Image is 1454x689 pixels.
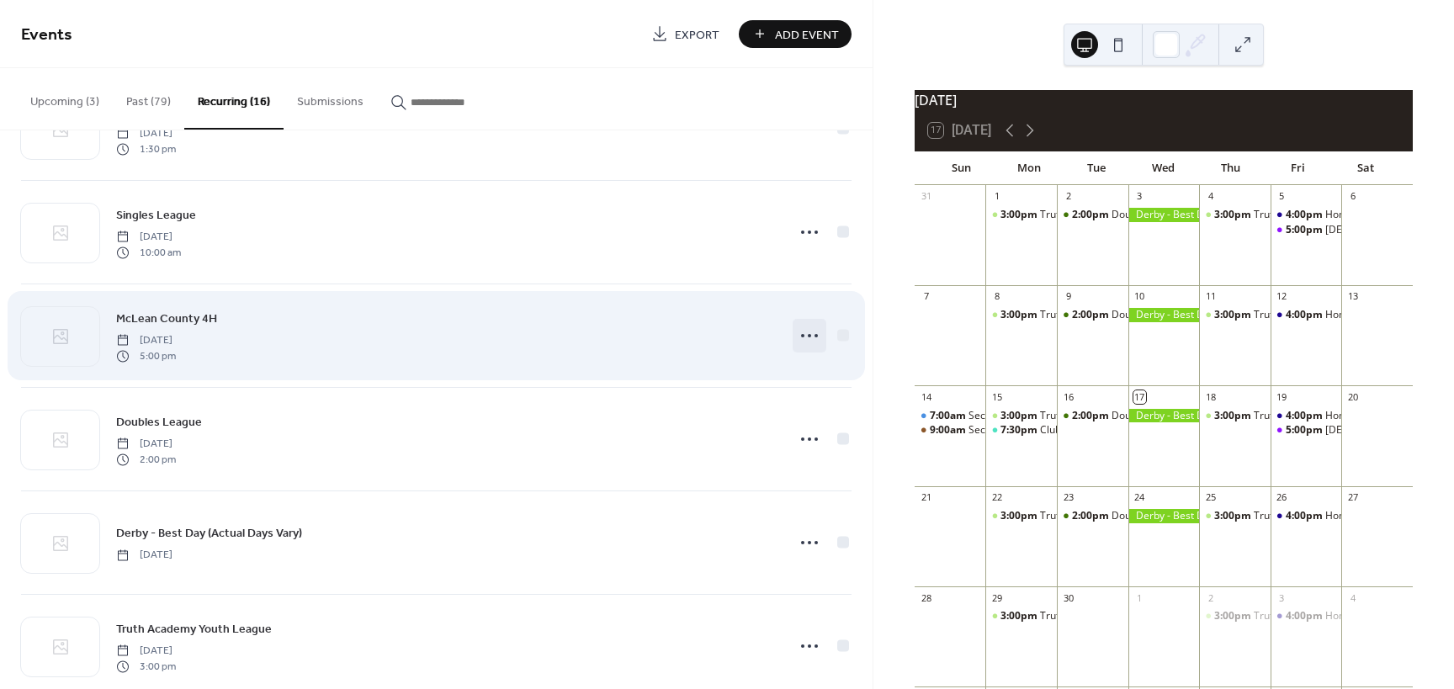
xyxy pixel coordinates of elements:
[1040,308,1178,322] div: Truth Academy Youth League
[116,309,217,328] a: McLean County 4H
[1276,390,1288,403] div: 19
[775,26,839,44] span: Add Event
[1214,208,1254,222] span: 3:00pm
[1062,491,1075,504] div: 23
[1057,409,1128,423] div: Doubles League
[915,90,1413,110] div: [DATE]
[1325,509,1446,523] div: HomeSchool Trap League
[1112,509,1187,523] div: Doubles League
[113,68,184,128] button: Past (79)
[1286,409,1325,423] span: 4:00pm
[1133,190,1146,203] div: 3
[1057,308,1128,322] div: Doubles League
[985,308,1057,322] div: Truth Academy Youth League
[1062,390,1075,403] div: 16
[1271,409,1342,423] div: HomeSchool Trap League
[1254,609,1392,623] div: Truth Academy Youth League
[1072,308,1112,322] span: 2:00pm
[1057,208,1128,222] div: Doubles League
[1286,423,1325,437] span: 5:00pm
[116,348,176,363] span: 5:00 pm
[184,68,284,130] button: Recurring (16)
[21,19,72,51] span: Events
[1000,208,1040,222] span: 3:00pm
[1133,491,1146,504] div: 24
[1072,208,1112,222] span: 2:00pm
[1063,151,1130,185] div: Tue
[1276,290,1288,303] div: 12
[930,423,968,437] span: 9:00am
[1325,409,1446,423] div: HomeSchool Trap League
[915,409,986,423] div: Second Sunday Breakfast
[1000,423,1040,437] span: 7:30pm
[920,591,932,604] div: 28
[1128,208,1200,222] div: Derby - Best Day (Actual Days Vary)
[1214,409,1254,423] span: 3:00pm
[1112,409,1187,423] div: Doubles League
[1072,509,1112,523] span: 2:00pm
[990,190,1003,203] div: 1
[920,491,932,504] div: 21
[116,230,181,245] span: [DATE]
[739,20,852,48] button: Add Event
[116,437,176,452] span: [DATE]
[284,68,377,128] button: Submissions
[639,20,732,48] a: Export
[116,207,196,225] span: Singles League
[1325,308,1446,322] div: HomeSchool Trap League
[1271,509,1342,523] div: HomeSchool Trap League
[920,190,932,203] div: 31
[1286,223,1325,237] span: 5:00pm
[116,414,202,432] span: Doubles League
[1133,290,1146,303] div: 10
[116,644,176,659] span: [DATE]
[920,390,932,403] div: 14
[675,26,719,44] span: Export
[116,659,176,674] span: 3:00 pm
[1271,308,1342,322] div: HomeSchool Trap League
[1000,609,1040,623] span: 3:00pm
[1346,190,1359,203] div: 6
[1057,509,1128,523] div: Doubles League
[1276,491,1288,504] div: 26
[1214,509,1254,523] span: 3:00pm
[1204,290,1217,303] div: 11
[1325,609,1446,623] div: HomeSchool Trap League
[1214,308,1254,322] span: 3:00pm
[1204,491,1217,504] div: 25
[1271,423,1342,437] div: Ladies Night at the Range - Rain Date
[1332,151,1399,185] div: Sat
[1254,509,1392,523] div: Truth Academy Youth League
[116,333,176,348] span: [DATE]
[116,245,181,260] span: 10:00 am
[1040,409,1178,423] div: Truth Academy Youth League
[915,423,986,437] div: Second Sunday Derby/ Pistol Shoot
[928,151,995,185] div: Sun
[968,423,1130,437] div: Second [DATE] Derby/ Pistol Shoot
[1062,591,1075,604] div: 30
[1276,190,1288,203] div: 5
[1254,308,1392,322] div: Truth Academy Youth League
[116,126,176,141] span: [DATE]
[1130,151,1197,185] div: Wed
[116,205,196,225] a: Singles League
[1112,208,1187,222] div: Doubles League
[968,409,1086,423] div: Second [DATE] Breakfast
[1271,609,1342,623] div: HomeSchool Trap League
[1112,308,1187,322] div: Doubles League
[1128,308,1200,322] div: Derby - Best Day (Actual Days Vary)
[1271,208,1342,222] div: HomeSchool Trap League
[1040,609,1178,623] div: Truth Academy Youth League
[930,409,968,423] span: 7:00am
[1286,609,1325,623] span: 4:00pm
[920,290,932,303] div: 7
[1040,208,1178,222] div: Truth Academy Youth League
[990,290,1003,303] div: 8
[1254,208,1392,222] div: Truth Academy Youth League
[116,619,272,639] a: Truth Academy Youth League
[116,523,302,543] a: Derby - Best Day (Actual Days Vary)
[1133,591,1146,604] div: 1
[1040,423,1145,437] div: Club Member Meeting
[1199,308,1271,322] div: Truth Academy Youth League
